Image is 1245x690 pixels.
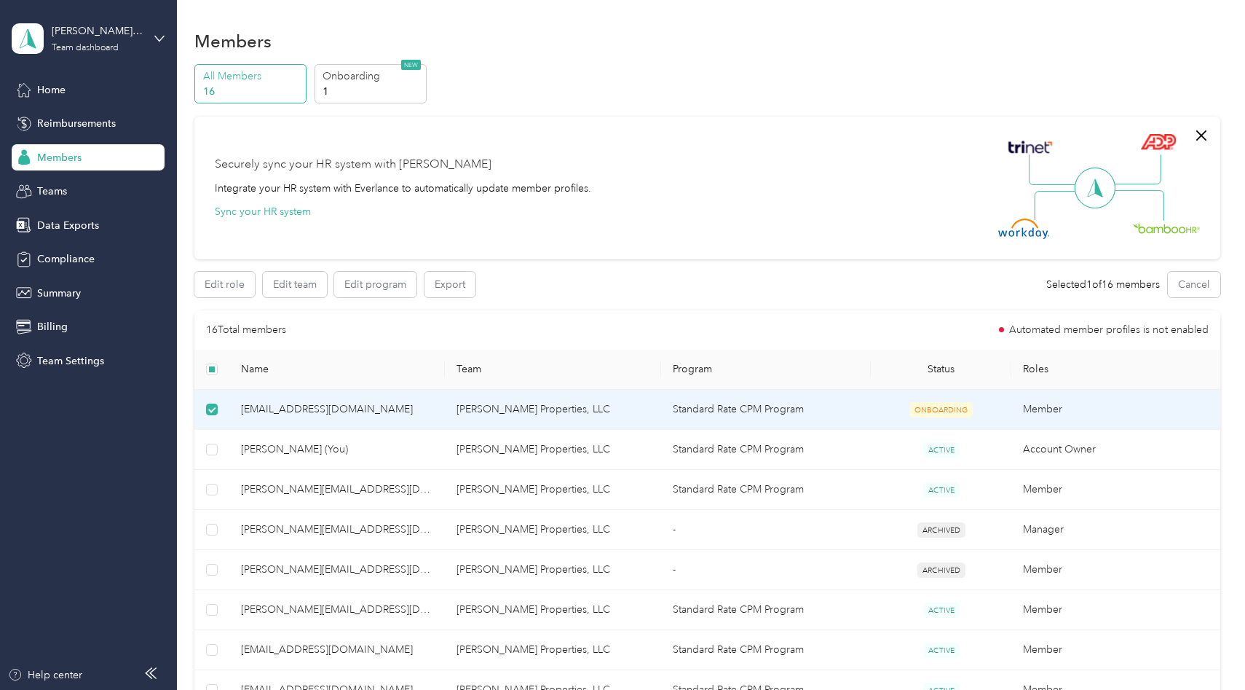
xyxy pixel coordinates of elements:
[323,68,422,84] p: Onboarding
[229,470,445,510] td: cecelia@lunaproperties.biz
[1011,470,1227,510] td: Member
[1034,190,1085,220] img: Line Left Down
[661,630,871,670] td: Standard Rate CPM Program
[445,630,660,670] td: Luna Properties, LLC
[263,272,327,297] button: Edit team
[229,390,445,430] td: jada@lunaproperties.biz
[203,68,302,84] p: All Members
[37,116,116,131] span: Reimbursements
[206,322,286,338] p: 16 Total members
[1005,137,1056,157] img: Trinet
[1011,550,1227,590] td: Member
[1140,133,1176,150] img: ADP
[661,590,871,630] td: Standard Rate CPM Program
[1168,272,1220,297] button: Cancel
[8,667,82,683] button: Help center
[445,510,660,550] td: Luna Properties, LLC
[445,550,660,590] td: Luna Properties, LLC
[37,353,104,369] span: Team Settings
[1011,430,1227,470] td: Account Owner
[37,286,81,301] span: Summary
[194,34,272,49] h1: Members
[1110,154,1161,185] img: Line Right Up
[229,550,445,590] td: emma@lunaproperties.biz
[241,562,433,578] span: [PERSON_NAME][EMAIL_ADDRESS][DOMAIN_NAME]
[661,350,871,390] th: Program
[998,219,1049,239] img: Workday
[871,350,1011,390] th: Status
[241,442,433,458] span: [PERSON_NAME] (You)
[1046,277,1160,292] div: Selected 1 of 16 members
[215,156,491,173] div: Securely sync your HR system with [PERSON_NAME]
[52,23,143,39] div: [PERSON_NAME] Properties, LLC
[241,401,433,417] span: [EMAIL_ADDRESS][DOMAIN_NAME]
[37,319,68,334] span: Billing
[37,184,67,199] span: Teams
[401,60,421,70] span: NEW
[203,84,302,99] p: 16
[229,510,445,550] td: maryann@lunaproperties.biz
[661,390,871,430] td: Standard Rate CPM Program
[1029,154,1080,186] img: Line Left Up
[923,603,960,618] span: ACTIVE
[229,590,445,630] td: monica@lunaproperties.biz
[1011,390,1227,430] td: Member
[1011,630,1227,670] td: Member
[37,218,99,233] span: Data Exports
[445,470,660,510] td: Luna Properties, LLC
[1009,325,1209,335] span: Automated member profiles is not enabled
[445,590,660,630] td: Luna Properties, LLC
[917,522,965,538] span: ARCHIVED
[917,562,965,578] span: ARCHIVED
[445,390,660,430] td: Luna Properties, LLC
[661,510,871,550] td: -
[215,181,591,196] div: Integrate your HR system with Everlance to automatically update member profiles.
[241,363,433,375] span: Name
[923,482,960,498] span: ACTIVE
[1011,510,1227,550] td: Manager
[445,350,660,390] th: Team
[229,630,445,670] td: collin@lunaproperties.biz
[194,272,255,297] button: Edit role
[241,522,433,538] span: [PERSON_NAME][EMAIL_ADDRESS][DOMAIN_NAME]
[661,550,871,590] td: -
[909,402,973,417] span: ONBOARDING
[334,272,416,297] button: Edit program
[923,643,960,658] span: ACTIVE
[661,430,871,470] td: Standard Rate CPM Program
[37,150,82,165] span: Members
[241,482,433,498] span: [PERSON_NAME][EMAIL_ADDRESS][DOMAIN_NAME]
[323,84,422,99] p: 1
[424,272,475,297] button: Export
[1113,190,1164,221] img: Line Right Down
[1163,608,1245,690] iframe: Everlance-gr Chat Button Frame
[37,82,66,98] span: Home
[215,204,311,219] button: Sync your HR system
[1011,350,1227,390] th: Roles
[1133,223,1200,233] img: BambooHR
[241,602,433,618] span: [PERSON_NAME][EMAIL_ADDRESS][DOMAIN_NAME]
[52,44,119,52] div: Team dashboard
[37,251,95,267] span: Compliance
[445,430,660,470] td: Luna Properties, LLC
[871,390,1011,430] td: ONBOARDING
[1011,590,1227,630] td: Member
[241,642,433,658] span: [EMAIL_ADDRESS][DOMAIN_NAME]
[661,470,871,510] td: Standard Rate CPM Program
[229,350,445,390] th: Name
[229,430,445,470] td: Shannon Weber (You)
[923,442,960,458] span: ACTIVE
